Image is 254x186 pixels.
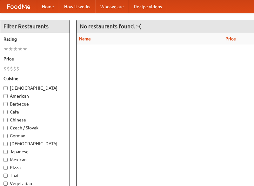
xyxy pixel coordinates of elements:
a: FoodMe [0,0,37,13]
li: ★ [3,45,8,52]
input: German [3,134,8,138]
label: Cafe [3,109,66,115]
label: Pizza [3,164,66,171]
li: ★ [13,45,18,52]
label: German [3,133,66,139]
input: [DEMOGRAPHIC_DATA] [3,142,8,146]
label: [DEMOGRAPHIC_DATA] [3,85,66,91]
h4: Filter Restaurants [0,20,70,33]
input: Pizza [3,166,8,170]
label: Mexican [3,156,66,163]
label: Chinese [3,117,66,123]
li: $ [13,65,16,72]
label: Barbecue [3,101,66,107]
a: How it works [59,0,95,13]
a: Name [79,36,91,41]
label: Thai [3,172,66,179]
li: $ [10,65,13,72]
li: ★ [23,45,27,52]
li: ★ [8,45,13,52]
h5: Rating [3,36,66,42]
ng-pluralize: No restaurants found. :-( [80,23,141,29]
input: American [3,94,8,98]
h5: Price [3,56,66,62]
input: Chinese [3,118,8,122]
input: Barbecue [3,102,8,106]
label: Japanese [3,148,66,155]
li: $ [7,65,10,72]
li: ★ [18,45,23,52]
a: Home [37,0,59,13]
input: [DEMOGRAPHIC_DATA] [3,86,8,90]
input: Czech / Slovak [3,126,8,130]
label: [DEMOGRAPHIC_DATA] [3,141,66,147]
a: Who we are [95,0,129,13]
label: Czech / Slovak [3,125,66,131]
input: Japanese [3,150,8,154]
a: Recipe videos [129,0,167,13]
li: $ [3,65,7,72]
label: American [3,93,66,99]
input: Thai [3,174,8,178]
input: Vegetarian [3,182,8,186]
input: Cafe [3,110,8,114]
h5: Cuisine [3,75,66,82]
a: Price [225,36,236,41]
input: Mexican [3,158,8,162]
li: $ [16,65,19,72]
